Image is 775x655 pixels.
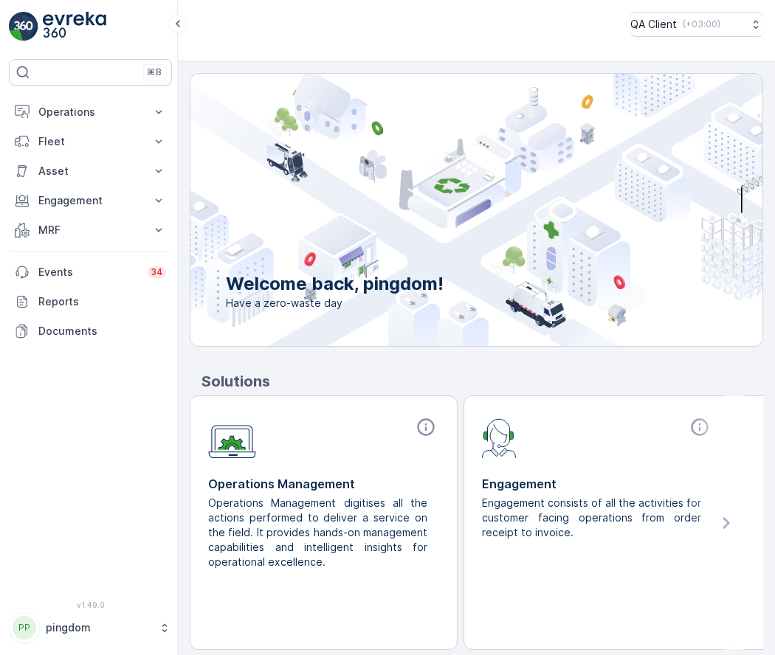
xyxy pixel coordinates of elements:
[630,12,763,37] button: QA Client(+03:00)
[683,18,720,30] p: ( +03:00 )
[208,496,427,569] p: Operations Management digitises all the actions performed to deliver a service on the field. It p...
[9,612,172,643] button: PPpingdom
[38,265,139,280] p: Events
[38,105,142,119] p: Operations
[9,287,172,316] a: Reports
[38,294,166,309] p: Reports
[9,186,172,215] button: Engagement
[38,193,142,208] p: Engagement
[151,266,163,278] p: 34
[482,475,713,493] p: Engagement
[226,272,444,296] p: Welcome back, pingdom!
[38,223,142,238] p: MRF
[9,316,172,346] a: Documents
[9,127,172,156] button: Fleet
[124,74,762,346] img: city illustration
[43,12,106,41] img: logo_light-DOdMpM7g.png
[9,600,172,609] span: v 1.49.0
[630,17,677,32] p: QA Client
[201,370,763,392] p: Solutions
[482,417,517,458] img: module-icon
[208,475,439,493] p: Operations Management
[147,66,162,78] p: ⌘B
[46,620,151,635] p: pingdom
[9,97,172,127] button: Operations
[482,496,701,540] p: Engagement consists of all the activities for customer facing operations from order receipt to in...
[38,164,142,179] p: Asset
[9,257,172,287] a: Events34
[38,324,166,339] p: Documents
[208,417,256,459] img: module-icon
[13,616,36,640] div: PP
[38,134,142,149] p: Fleet
[9,215,172,245] button: MRF
[226,296,444,311] span: Have a zero-waste day
[9,156,172,186] button: Asset
[9,12,38,41] img: logo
